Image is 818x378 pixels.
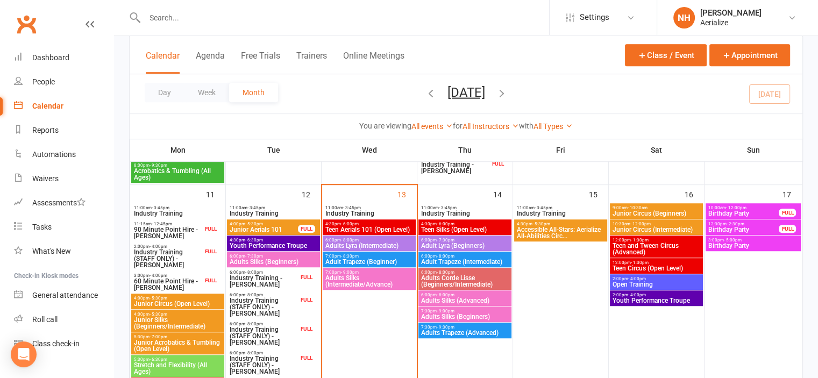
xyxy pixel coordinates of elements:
span: 4:00pm [229,222,298,226]
span: Adults Silks (Beginners) [229,259,318,265]
a: Tasks [14,215,113,239]
span: Accessible All-Stars: Aerialize All-Abilities Circ... [516,226,605,239]
span: 2:00pm [612,293,701,297]
span: 10:30am [612,222,701,226]
span: 2:00pm [612,276,701,281]
div: Open Intercom Messenger [11,341,37,367]
span: - 10:30am [628,205,648,210]
button: Online Meetings [343,51,404,74]
span: 11:00am [421,205,509,210]
span: 7:00pm [325,254,414,259]
button: Calendar [146,51,180,74]
span: Acrobatics & Tumbling (All Ages) [133,168,222,181]
span: 6:00pm [421,238,509,243]
a: General attendance kiosk mode [14,283,113,308]
a: People [14,70,113,94]
div: Automations [32,150,76,159]
div: Waivers [32,174,59,183]
span: - 6:00pm [341,222,359,226]
a: Reports [14,118,113,142]
div: Assessments [32,198,86,207]
span: Adults Silks (Advanced) [421,297,509,304]
span: - 8:00pm [245,293,263,297]
span: 7:00pm [325,270,414,275]
span: 6:00pm [229,254,318,259]
button: Appointment [709,44,790,66]
span: Industry Training [229,210,318,217]
span: Industry Training (STAFF ONLY) - [PERSON_NAME] [133,249,203,268]
div: FULL [298,225,315,233]
span: - 3:45pm [343,205,361,210]
span: 3:00pm [708,238,799,243]
span: - 8:00pm [437,293,454,297]
th: Thu [417,139,513,161]
span: Open Training [612,281,701,288]
th: Tue [226,139,322,161]
div: FULL [298,354,315,362]
button: Month [229,83,278,102]
span: 5:30pm [133,334,222,339]
a: Waivers [14,167,113,191]
span: - 8:00pm [341,238,359,243]
span: Industry Training [133,210,222,217]
a: Dashboard [14,46,113,70]
span: Junior Circus (Open Level) [133,301,222,307]
span: Industry Training - [PERSON_NAME] [421,161,490,174]
th: Sun [705,139,802,161]
span: Junior Circus (Intermediate) [612,226,701,233]
button: Week [184,83,229,102]
span: Adults Silks (Beginners) [421,313,509,320]
span: - 5:30pm [532,222,550,226]
span: - 8:00pm [437,254,454,259]
span: - 4:00pm [150,273,167,278]
div: Class check-in [32,339,80,348]
span: 6:00pm [229,293,298,297]
span: - 8:00pm [245,270,263,275]
span: Teen Aerials 101 (Open Level) [325,226,414,233]
th: Mon [130,139,226,161]
th: Fri [513,139,609,161]
span: 12:00pm [612,260,701,265]
div: 16 [685,185,704,203]
div: FULL [489,160,507,168]
span: 7:30pm [421,309,509,313]
span: 11:00am [229,205,318,210]
span: - 3:45pm [535,205,552,210]
div: Aerialize [700,18,762,27]
input: Search... [141,10,549,25]
th: Wed [322,139,417,161]
span: 5:30pm [133,357,222,362]
div: General attendance [32,291,98,299]
span: Industry Training [325,210,414,217]
span: - 5:00pm [724,238,742,243]
div: 11 [206,185,225,203]
span: 11:15am [133,222,203,226]
div: Roll call [32,315,58,324]
span: 6:00pm [229,351,298,355]
span: Adults Trapeze (Advanced) [421,330,509,336]
span: Industry Training (STAFF ONLY) - [PERSON_NAME] [229,326,298,346]
span: Adult Lyra (Beginners) [421,243,509,249]
span: 7:30pm [421,325,509,330]
span: Adult Trapeze (Intermediate) [421,259,509,265]
a: Automations [14,142,113,167]
span: - 3:45pm [247,205,265,210]
span: 60 Minute Point Hire - [PERSON_NAME] [133,278,203,291]
span: - 9:00pm [437,309,454,313]
span: - 4:00pm [628,293,646,297]
span: 12:30pm [708,222,780,226]
span: Settings [580,5,609,30]
span: 6:00pm [421,293,509,297]
span: - 4:00pm [628,276,646,281]
div: FULL [779,209,796,217]
span: Teen and Tween Circus (Advanced) [612,243,701,255]
span: Teen Silks (Open Level) [421,226,509,233]
span: - 12:00pm [726,205,746,210]
strong: with [519,122,534,130]
span: Birthday Party [708,226,780,233]
span: Youth Performance Troupe [229,243,318,249]
span: - 7:00pm [150,334,167,339]
div: NH [673,7,695,28]
span: - 2:30pm [727,222,744,226]
span: Industry Training - [PERSON_NAME] [229,275,298,288]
